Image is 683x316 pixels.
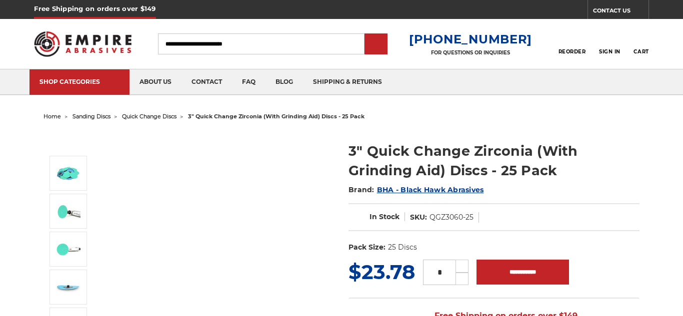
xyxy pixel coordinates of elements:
span: Sign In [599,48,620,55]
input: Submit [366,34,386,54]
a: sanding discs [72,113,110,120]
span: 3" quick change zirconia (with grinding aid) discs - 25 pack [188,113,364,120]
dd: 25 Discs [388,242,417,253]
span: $23.78 [348,260,415,284]
img: Zirconia with Grinding Aid Roloc Disc [55,275,80,300]
a: about us [129,69,181,95]
dt: SKU: [410,212,427,223]
a: Reorder [558,33,586,54]
h1: 3" Quick Change Zirconia (With Grinding Aid) Discs - 25 Pack [348,141,639,180]
span: Cart [633,48,648,55]
p: FOR QUESTIONS OR INQUIRIES [409,49,532,56]
a: blog [265,69,303,95]
dt: Pack Size: [348,242,385,253]
a: BHA - Black Hawk Abrasives [377,185,484,194]
a: faq [232,69,265,95]
a: Cart [633,33,648,55]
img: Empire Abrasives [34,25,131,63]
span: Brand: [348,185,374,194]
a: quick change discs [122,113,176,120]
div: SHOP CATEGORIES [39,78,119,85]
a: [PHONE_NUMBER] [409,32,532,46]
img: Air grinder Sanding Disc [55,199,80,224]
a: SHOP CATEGORIES [29,69,129,95]
dd: QGZ3060-25 [429,212,473,223]
span: Reorder [558,48,586,55]
img: 3 Inch Quick Change Discs with Grinding Aid [55,161,80,186]
a: shipping & returns [303,69,392,95]
a: home [43,113,61,120]
a: contact [181,69,232,95]
span: In Stock [369,212,399,221]
a: CONTACT US [593,5,648,19]
img: Die Grinder Sanding Disc [55,237,80,262]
